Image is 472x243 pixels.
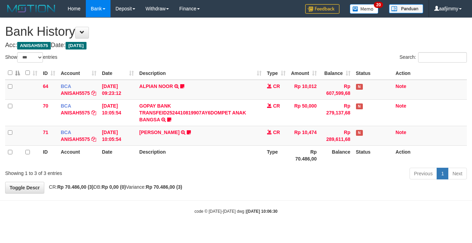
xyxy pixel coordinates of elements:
[40,66,58,80] th: ID: activate to sort column ascending
[437,168,448,179] a: 1
[264,66,288,80] th: Type: activate to sort column ascending
[91,110,96,115] a: Copy ANISAH5575 to clipboard
[66,42,87,49] span: [DATE]
[353,66,393,80] th: Status
[273,84,280,89] span: CR
[99,66,137,80] th: Date: activate to sort column ascending
[139,84,173,89] a: ALPIAN NOOR
[288,80,320,100] td: Rp 10,012
[23,66,40,80] th: : activate to sort column ascending
[356,84,363,90] span: Has Note
[389,4,423,13] img: panduan.png
[305,4,339,14] img: Feedback.jpg
[91,136,96,142] a: Copy ANISAH5575 to clipboard
[17,52,43,63] select: Showentries
[393,66,467,80] th: Action
[448,168,467,179] a: Next
[288,145,320,165] th: Rp 70.486,00
[99,80,137,100] td: [DATE] 09:23:12
[61,103,71,109] span: BCA
[61,136,90,142] a: ANISAH5575
[46,184,182,190] span: CR: DB: Variance:
[61,90,90,96] a: ANISAH5575
[195,209,278,214] small: code © [DATE]-[DATE] dwg |
[99,126,137,145] td: [DATE] 10:05:54
[5,167,192,177] div: Showing 1 to 3 of 3 entries
[350,4,379,14] img: Button%20Memo.svg
[5,52,57,63] label: Show entries
[58,66,99,80] th: Account: activate to sort column ascending
[5,182,44,194] a: Toggle Descr
[137,145,264,165] th: Description
[61,130,71,135] span: BCA
[356,103,363,109] span: Has Note
[5,25,467,38] h1: Bank History
[320,145,353,165] th: Balance
[356,130,363,136] span: Has Note
[139,103,246,122] a: GOPAY BANK TRANSFEID2524410819907AY6DOMPET ANAK BANGSA
[61,110,90,115] a: ANISAH5575
[40,145,58,165] th: ID
[395,84,406,89] a: Note
[43,130,48,135] span: 71
[99,99,137,126] td: [DATE] 10:05:54
[273,130,280,135] span: CR
[137,66,264,80] th: Description: activate to sort column ascending
[288,99,320,126] td: Rp 50,000
[264,145,288,165] th: Type
[395,103,406,109] a: Note
[43,103,48,109] span: 70
[400,52,467,63] label: Search:
[139,130,180,135] a: [PERSON_NAME]
[57,184,94,190] strong: Rp 70.486,00 (3)
[61,84,71,89] span: BCA
[58,145,99,165] th: Account
[320,99,353,126] td: Rp 279,137,68
[288,126,320,145] td: Rp 10,474
[246,209,277,214] strong: [DATE] 10:06:30
[320,66,353,80] th: Balance: activate to sort column ascending
[320,126,353,145] td: Rp 289,611,68
[410,168,437,179] a: Previous
[91,90,96,96] a: Copy ANISAH5575 to clipboard
[353,145,393,165] th: Status
[102,184,126,190] strong: Rp 0,00 (0)
[395,130,406,135] a: Note
[5,66,23,80] th: : activate to sort column descending
[99,145,137,165] th: Date
[393,145,467,165] th: Action
[43,84,48,89] span: 64
[5,3,57,14] img: MOTION_logo.png
[288,66,320,80] th: Amount: activate to sort column ascending
[320,80,353,100] td: Rp 607,599,68
[5,42,467,49] h4: Acc: Date:
[418,52,467,63] input: Search:
[273,103,280,109] span: CR
[146,184,182,190] strong: Rp 70.486,00 (3)
[17,42,51,49] span: ANISAH5575
[374,2,383,8] span: 20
